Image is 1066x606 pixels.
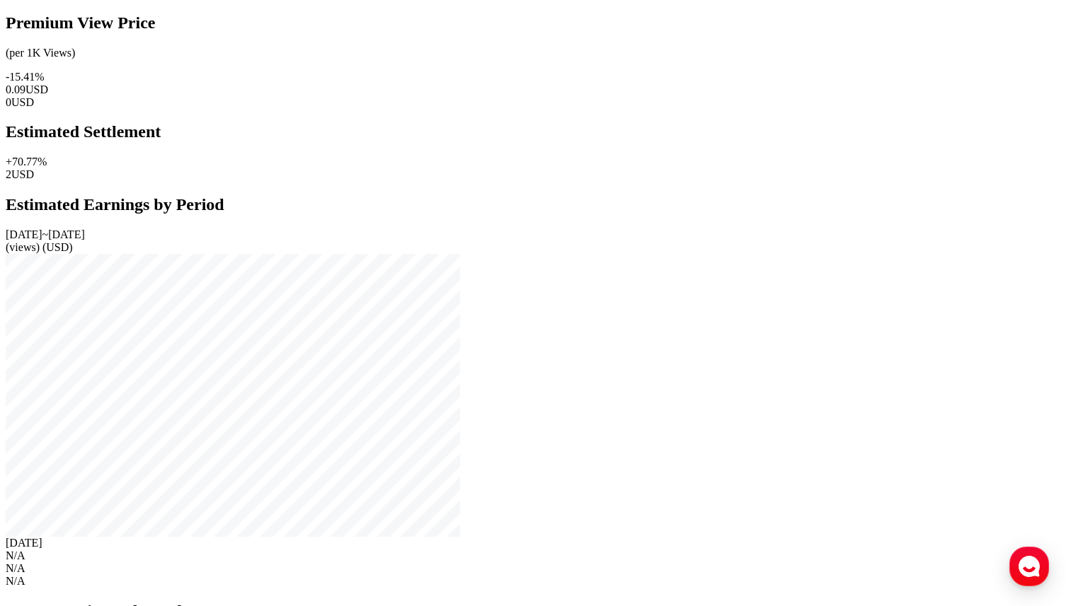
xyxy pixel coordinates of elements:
div: + 70.77 % [6,156,1060,168]
h2: Premium View Price [6,13,1060,33]
a: Home [4,448,93,484]
span: [DATE] [6,537,42,549]
span: 0.09 [6,83,25,95]
span: Settings [210,470,244,481]
a: Messages [93,448,183,484]
a: Settings [183,448,272,484]
div: USD [6,96,1060,109]
span: 0 [6,96,11,108]
span: ( views ) [6,241,40,253]
div: -15.41 % [6,71,1060,83]
div: USD [6,168,1060,181]
div: USD [6,83,1060,96]
span: N/A [6,562,25,574]
span: ( USD ) [42,241,73,253]
h2: Estimated Settlement [6,122,1060,141]
h2: Estimated Earnings by Period [6,195,1060,214]
p: (per 1K Views) [6,47,1060,59]
span: [DATE] ~ [DATE] [6,228,85,240]
span: N/A [6,549,25,561]
span: Messages [118,470,159,482]
span: N/A [6,575,25,587]
span: Home [36,470,61,481]
span: 2 [6,168,11,180]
